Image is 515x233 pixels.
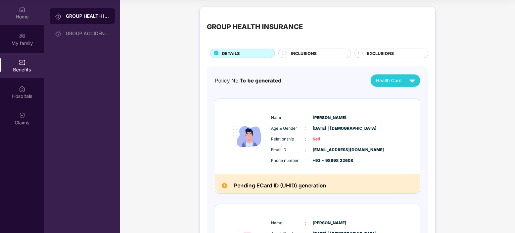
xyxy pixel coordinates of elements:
button: Health Card [371,74,420,87]
img: svg+xml;base64,PHN2ZyBpZD0iSG9zcGl0YWxzIiB4bWxucz0iaHR0cDovL3d3dy53My5vcmcvMjAwMC9zdmciIHdpZHRoPS... [19,85,26,92]
span: To be generated [240,77,281,84]
div: GROUP ACCIDENTAL INSURANCE [66,31,109,36]
span: : [305,146,306,154]
img: icon [229,107,270,166]
span: [DATE] | [DEMOGRAPHIC_DATA] [313,125,346,132]
span: Phone number [271,158,305,164]
span: : [305,125,306,132]
span: DETAILS [222,50,240,57]
span: : [305,114,306,121]
img: svg+xml;base64,PHN2ZyB3aWR0aD0iMjAiIGhlaWdodD0iMjAiIHZpZXdCb3g9IjAgMCAyMCAyMCIgZmlsbD0ibm9uZSIgeG... [55,31,62,37]
span: Name [271,220,305,226]
span: Name [271,115,305,121]
span: +91 - 98998 22608 [313,158,346,164]
span: : [305,157,306,164]
span: [EMAIL_ADDRESS][DOMAIN_NAME] [313,147,346,153]
span: Relationship [271,136,305,142]
span: : [305,219,306,227]
img: svg+xml;base64,PHN2ZyBpZD0iSG9tZSIgeG1sbnM9Imh0dHA6Ly93d3cudzMub3JnLzIwMDAvc3ZnIiB3aWR0aD0iMjAiIG... [19,6,26,13]
h2: Pending ECard ID (UHID) generation [234,181,326,190]
span: Age & Gender [271,125,305,132]
span: [PERSON_NAME] [313,115,346,121]
img: svg+xml;base64,PHN2ZyB3aWR0aD0iMjAiIGhlaWdodD0iMjAiIHZpZXdCb3g9IjAgMCAyMCAyMCIgZmlsbD0ibm9uZSIgeG... [55,13,62,20]
span: Health Card [376,77,402,84]
span: [PERSON_NAME] [313,220,346,226]
img: svg+xml;base64,PHN2ZyB4bWxucz0iaHR0cDovL3d3dy53My5vcmcvMjAwMC9zdmciIHZpZXdCb3g9IjAgMCAyNCAyNCIgd2... [407,75,418,86]
img: svg+xml;base64,PHN2ZyBpZD0iQ2xhaW0iIHhtbG5zPSJodHRwOi8vd3d3LnczLm9yZy8yMDAwL3N2ZyIgd2lkdGg9IjIwIi... [19,112,26,119]
div: GROUP HEALTH INSURANCE [66,13,109,19]
span: Email ID [271,147,305,153]
div: GROUP HEALTH INSURANCE [207,21,303,32]
img: Pending [222,183,227,188]
span: : [305,135,306,143]
div: Policy No: [215,77,281,85]
span: Self [313,136,346,142]
span: INCLUSIONS [291,50,317,57]
img: svg+xml;base64,PHN2ZyBpZD0iQmVuZWZpdHMiIHhtbG5zPSJodHRwOi8vd3d3LnczLm9yZy8yMDAwL3N2ZyIgd2lkdGg9Ij... [19,59,26,66]
img: svg+xml;base64,PHN2ZyB3aWR0aD0iMjAiIGhlaWdodD0iMjAiIHZpZXdCb3g9IjAgMCAyMCAyMCIgZmlsbD0ibm9uZSIgeG... [19,33,26,39]
span: EXCLUSIONS [367,50,394,57]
